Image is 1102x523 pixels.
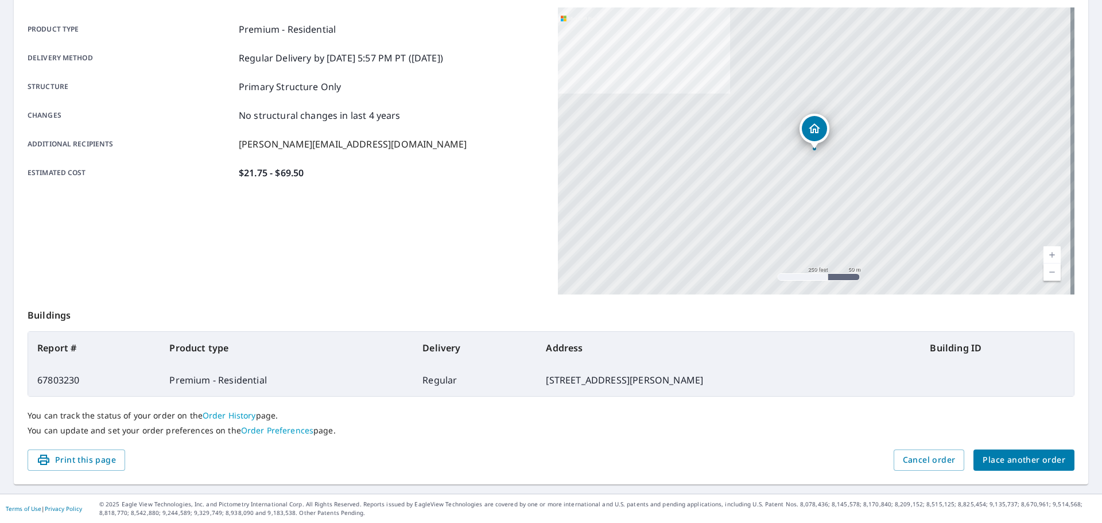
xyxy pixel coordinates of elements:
td: Regular [413,364,537,396]
div: Dropped pin, building 1, Residential property, 1246 Mount Zion Rd Harding, PA 18643 [800,114,829,149]
a: Order History [203,410,256,421]
p: Delivery method [28,51,234,65]
p: You can track the status of your order on the page. [28,410,1074,421]
p: No structural changes in last 4 years [239,109,401,122]
th: Report # [28,332,160,364]
a: Current Level 17, Zoom Out [1043,264,1061,281]
p: Primary Structure Only [239,80,341,94]
p: Buildings [28,295,1074,331]
p: Changes [28,109,234,122]
p: Structure [28,80,234,94]
p: [PERSON_NAME][EMAIL_ADDRESS][DOMAIN_NAME] [239,137,467,151]
p: | [6,505,82,512]
th: Product type [160,332,413,364]
th: Delivery [413,332,537,364]
button: Cancel order [894,450,965,471]
td: Premium - Residential [160,364,413,396]
button: Print this page [28,450,125,471]
a: Current Level 17, Zoom In [1043,246,1061,264]
a: Terms of Use [6,505,41,513]
a: Order Preferences [241,425,313,436]
button: Place another order [973,450,1074,471]
p: © 2025 Eagle View Technologies, Inc. and Pictometry International Corp. All Rights Reserved. Repo... [99,500,1096,517]
th: Building ID [921,332,1074,364]
p: Estimated cost [28,166,234,180]
p: Regular Delivery by [DATE] 5:57 PM PT ([DATE]) [239,51,443,65]
span: Cancel order [903,453,956,467]
th: Address [537,332,921,364]
a: Privacy Policy [45,505,82,513]
span: Print this page [37,453,116,467]
span: Place another order [983,453,1065,467]
p: Product type [28,22,234,36]
p: You can update and set your order preferences on the page. [28,425,1074,436]
p: Premium - Residential [239,22,336,36]
p: Additional recipients [28,137,234,151]
td: [STREET_ADDRESS][PERSON_NAME] [537,364,921,396]
p: $21.75 - $69.50 [239,166,304,180]
td: 67803230 [28,364,160,396]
